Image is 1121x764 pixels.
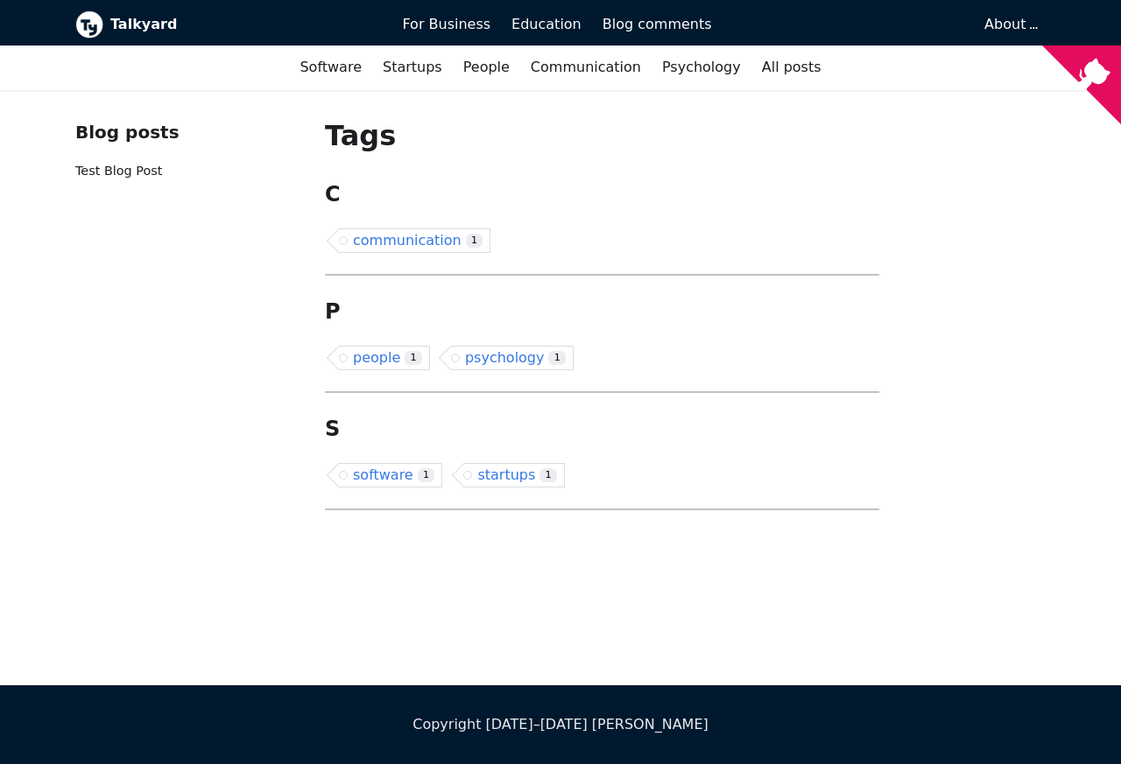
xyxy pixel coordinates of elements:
[75,11,377,39] a: Talkyard logoTalkyard
[451,346,574,370] a: psychology1
[325,118,879,153] h1: Tags
[453,53,520,82] a: People
[339,463,442,487] a: software1
[110,13,377,36] b: Talkyard
[75,11,103,39] img: Talkyard logo
[592,10,723,39] a: Blog comments
[539,468,557,483] span: 1
[391,10,501,39] a: For Business
[339,346,430,370] a: people1
[75,164,162,178] a: Test Blog Post
[466,234,483,249] span: 1
[548,351,566,366] span: 1
[289,53,372,82] a: Software
[405,351,422,366] span: 1
[325,298,879,325] h2: P
[75,118,297,196] nav: Blog recent posts navigation
[339,228,490,253] a: communication1
[75,118,297,147] div: Blog posts
[520,53,652,82] a: Communication
[463,463,565,487] a: startups1
[325,181,879,207] h2: C
[325,416,879,442] h2: S
[75,713,1046,736] div: Copyright [DATE]–[DATE] [PERSON_NAME]
[501,10,592,39] a: Education
[372,53,453,82] a: Startups
[751,53,832,82] a: All posts
[511,16,582,32] span: Education
[418,468,435,483] span: 1
[402,16,490,32] span: For Business
[603,16,712,32] span: Blog comments
[652,53,751,82] a: Psychology
[984,16,1035,32] a: About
